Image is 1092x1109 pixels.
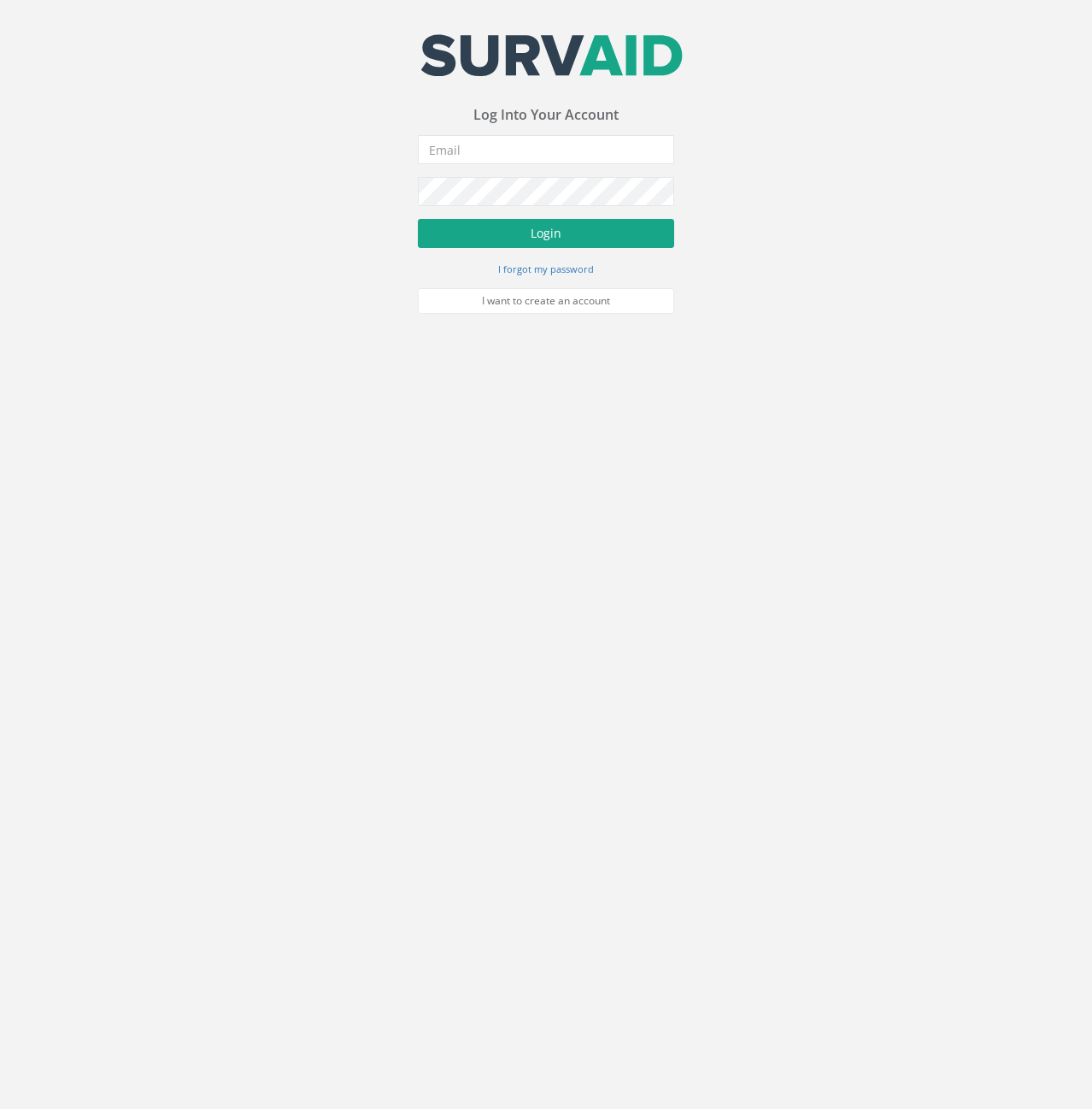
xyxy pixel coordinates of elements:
[498,263,594,275] small: I forgot my password
[418,108,674,123] h3: Log Into Your Account
[418,288,674,314] a: I want to create an account
[418,219,674,248] button: Login
[498,261,594,276] a: I forgot my password
[418,135,674,164] input: Email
